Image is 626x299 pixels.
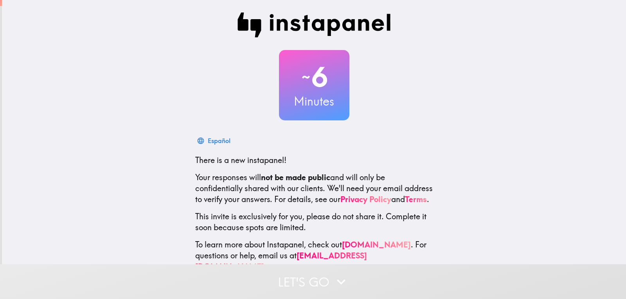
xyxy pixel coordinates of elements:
[195,133,234,149] button: Español
[342,240,411,249] a: [DOMAIN_NAME]
[195,239,433,272] p: To learn more about Instapanel, check out . For questions or help, email us at .
[340,194,391,204] a: Privacy Policy
[195,172,433,205] p: Your responses will and will only be confidentially shared with our clients. We'll need your emai...
[405,194,427,204] a: Terms
[261,172,330,182] b: not be made public
[195,211,433,233] p: This invite is exclusively for you, please do not share it. Complete it soon because spots are li...
[279,93,349,109] h3: Minutes
[237,13,391,38] img: Instapanel
[208,135,230,146] div: Español
[279,61,349,93] h2: 6
[300,65,311,89] span: ~
[195,155,286,165] span: There is a new instapanel!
